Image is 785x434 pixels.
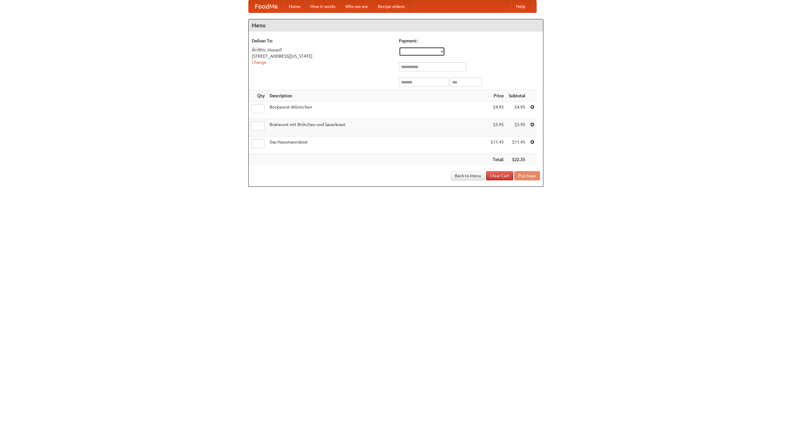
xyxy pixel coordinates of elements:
[267,136,488,154] td: Das Hausmannskost
[249,0,284,13] a: FoodMe
[488,102,506,119] td: $4.95
[249,19,543,32] h4: Menu
[488,154,506,165] th: Total:
[486,171,513,180] a: Clear Cart
[506,154,528,165] th: $22.35
[488,90,506,102] th: Price
[252,60,266,65] a: Change
[267,102,488,119] td: Bockwurst Würstchen
[506,136,528,154] td: $11.45
[506,102,528,119] td: $4.95
[249,90,267,102] th: Qty
[340,0,373,13] a: Who we are
[514,171,540,180] button: Purchase
[373,0,410,13] a: Recipe videos
[284,0,305,13] a: Home
[267,119,488,136] td: Bratwurst mit Brötchen und Sauerkraut
[252,38,393,44] h5: Deliver To:
[451,171,485,180] a: Back to Menu
[506,119,528,136] td: $5.95
[252,47,393,53] div: Ãlfric Monetf
[488,136,506,154] td: $11.45
[267,90,488,102] th: Description
[506,90,528,102] th: Subtotal
[511,0,530,13] a: Help
[488,119,506,136] td: $5.95
[399,38,540,44] h5: Payment:
[252,53,393,59] div: [STREET_ADDRESS][US_STATE]
[305,0,340,13] a: How it works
